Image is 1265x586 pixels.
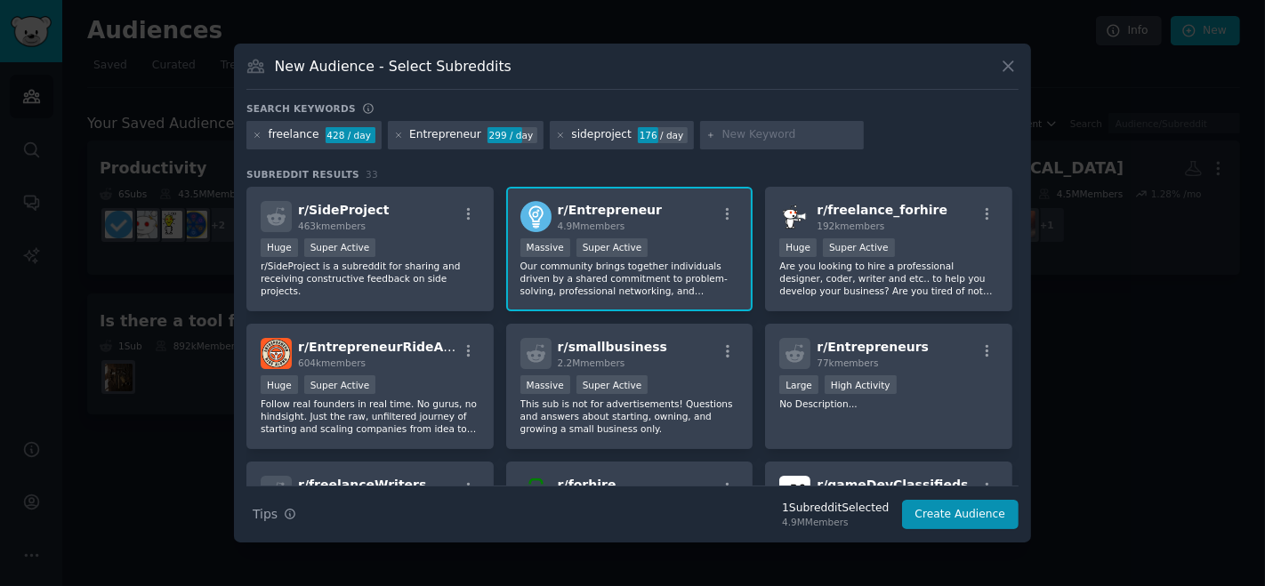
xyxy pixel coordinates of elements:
[779,476,810,507] img: gameDevClassifieds
[902,500,1019,530] button: Create Audience
[638,127,688,143] div: 176 / day
[817,478,968,492] span: r/ gameDevClassifieds
[261,338,292,369] img: EntrepreneurRideAlong
[261,260,479,297] p: r/SideProject is a subreddit for sharing and receiving constructive feedback on side projects.
[558,478,616,492] span: r/ forhire
[779,260,998,297] p: Are you looking to hire a professional designer, coder, writer and etc.. to help you develop your...
[298,221,366,231] span: 463k members
[269,127,319,143] div: freelance
[558,340,667,354] span: r/ smallbusiness
[558,357,625,368] span: 2.2M members
[520,201,552,232] img: Entrepreneur
[779,397,998,410] p: No Description...
[304,238,376,257] div: Super Active
[298,357,366,368] span: 604k members
[825,375,897,394] div: High Activity
[326,127,375,143] div: 428 / day
[246,499,302,530] button: Tips
[246,102,356,115] h3: Search keywords
[253,505,278,524] span: Tips
[520,375,570,394] div: Massive
[823,238,895,257] div: Super Active
[298,478,426,492] span: r/ freelanceWriters
[817,221,884,231] span: 192k members
[576,238,649,257] div: Super Active
[261,397,479,435] p: Follow real founders in real time. No gurus, no hindsight. Just the raw, unfiltered journey of st...
[298,203,390,217] span: r/ SideProject
[520,238,570,257] div: Massive
[782,501,889,517] div: 1 Subreddit Selected
[366,169,378,180] span: 33
[298,340,474,354] span: r/ EntrepreneurRideAlong
[520,397,739,435] p: This sub is not for advertisements! Questions and answers about starting, owning, and growing a s...
[779,375,818,394] div: Large
[487,127,537,143] div: 299 / day
[409,127,481,143] div: Entrepreneur
[817,203,947,217] span: r/ freelance_forhire
[817,340,929,354] span: r/ Entrepreneurs
[261,375,298,394] div: Huge
[520,476,552,507] img: forhire
[246,168,359,181] span: Subreddit Results
[304,375,376,394] div: Super Active
[722,127,858,143] input: New Keyword
[779,201,810,232] img: freelance_forhire
[817,357,878,368] span: 77k members
[782,516,889,528] div: 4.9M Members
[558,221,625,231] span: 4.9M members
[558,203,662,217] span: r/ Entrepreneur
[576,375,649,394] div: Super Active
[275,57,512,76] h3: New Audience - Select Subreddits
[261,238,298,257] div: Huge
[520,260,739,297] p: Our community brings together individuals driven by a shared commitment to problem-solving, profe...
[779,238,817,257] div: Huge
[571,127,632,143] div: sideproject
